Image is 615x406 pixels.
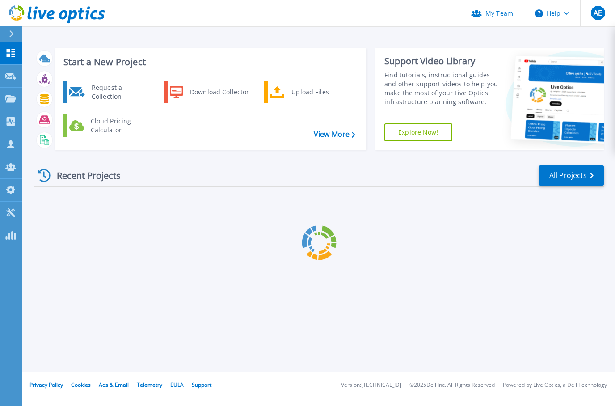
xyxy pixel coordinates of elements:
[34,165,133,186] div: Recent Projects
[86,117,152,135] div: Cloud Pricing Calculator
[503,382,607,388] li: Powered by Live Optics, a Dell Technology
[594,9,602,17] span: AE
[384,123,452,141] a: Explore Now!
[29,381,63,389] a: Privacy Policy
[409,382,495,388] li: © 2025 Dell Inc. All Rights Reserved
[63,114,155,137] a: Cloud Pricing Calculator
[99,381,129,389] a: Ads & Email
[87,83,152,101] div: Request a Collection
[384,71,498,106] div: Find tutorials, instructional guides and other support videos to help you make the most of your L...
[137,381,162,389] a: Telemetry
[170,381,184,389] a: EULA
[63,57,355,67] h3: Start a New Project
[264,81,355,103] a: Upload Files
[192,381,211,389] a: Support
[539,165,604,186] a: All Projects
[341,382,401,388] li: Version: [TECHNICAL_ID]
[185,83,253,101] div: Download Collector
[71,381,91,389] a: Cookies
[314,130,355,139] a: View More
[287,83,353,101] div: Upload Files
[164,81,255,103] a: Download Collector
[384,55,498,67] div: Support Video Library
[63,81,155,103] a: Request a Collection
